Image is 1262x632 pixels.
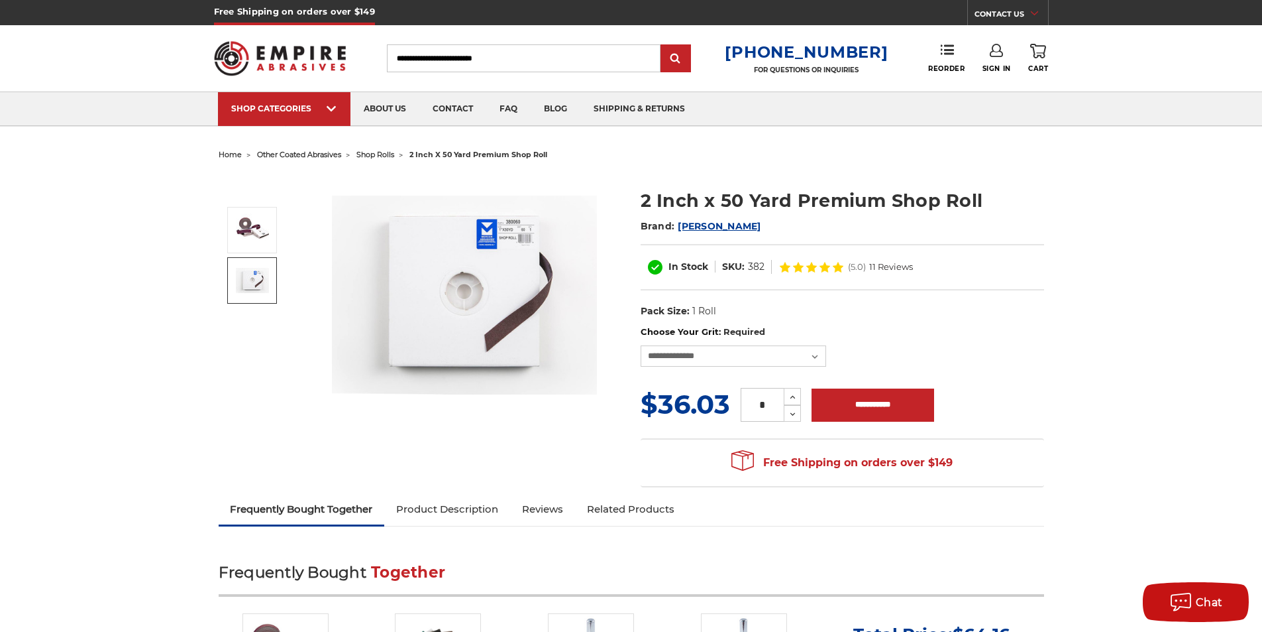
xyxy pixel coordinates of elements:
a: Frequently Bought Together [219,495,385,524]
input: Submit [662,46,689,72]
a: Related Products [575,495,686,524]
a: shipping & returns [580,92,698,126]
dd: 382 [748,260,764,274]
p: FOR QUESTIONS OR INQUIRIES [725,66,888,74]
a: CONTACT US [974,7,1048,25]
img: 2 Inch x 50 Yard Premium Shop Roll [236,214,269,247]
span: Chat [1196,596,1223,609]
span: Frequently Bought [219,563,366,582]
span: 2 inch x 50 yard premium shop roll [409,150,547,159]
label: Choose Your Grit: [641,326,1044,339]
h1: 2 Inch x 50 Yard Premium Shop Roll [641,188,1044,214]
span: Together [371,563,445,582]
a: home [219,150,242,159]
span: Sign In [982,64,1011,73]
span: Free Shipping on orders over $149 [731,450,953,476]
span: Reorder [928,64,965,73]
button: Chat [1143,582,1249,622]
img: 2 Inch x 50 Yard Premium Shop Roll [332,196,597,395]
dt: Pack Size: [641,304,690,318]
img: 2 Inch x 50 Yard Premium Shop Roll [236,268,269,293]
span: Brand: [641,220,675,232]
span: Cart [1028,64,1048,73]
span: In Stock [668,261,708,273]
span: $36.03 [641,388,730,420]
a: [PHONE_NUMBER] [725,42,888,62]
a: [PERSON_NAME] [678,220,761,232]
a: about us [350,92,419,126]
a: Cart [1028,44,1048,73]
a: Reorder [928,44,965,72]
a: shop rolls [356,150,394,159]
a: Product Description [384,495,510,524]
span: (5.0) [848,263,866,271]
dt: SKU: [722,260,745,274]
dd: 1 Roll [692,304,716,318]
a: other coated abrasives [257,150,341,159]
small: Required [723,326,765,337]
a: blog [531,92,580,126]
a: Reviews [510,495,575,524]
div: SHOP CATEGORIES [231,103,337,113]
a: contact [419,92,486,126]
span: 11 Reviews [869,263,913,271]
a: faq [486,92,531,126]
img: Empire Abrasives [214,32,346,84]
